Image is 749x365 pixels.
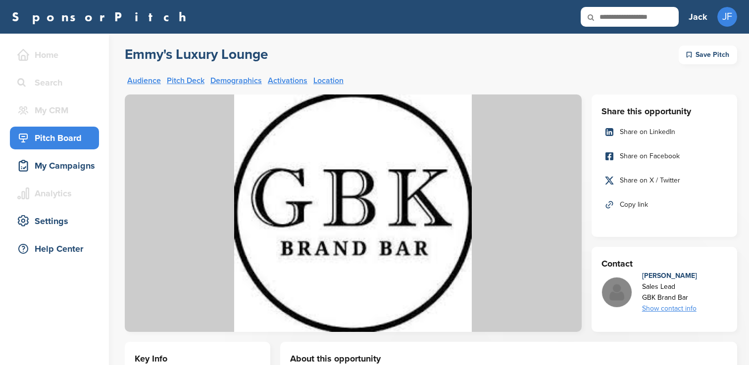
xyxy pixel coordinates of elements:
a: Share on X / Twitter [601,170,727,191]
span: JF [717,7,737,27]
a: Pitch Deck [167,77,204,85]
a: Emmy's Luxury Lounge [125,46,268,64]
a: Share on LinkedIn [601,122,727,142]
div: Save Pitch [679,46,737,64]
span: Copy link [620,199,648,210]
a: Location [313,77,344,85]
a: Settings [10,210,99,232]
div: Search [15,74,99,91]
h3: Contact [601,257,727,271]
img: Sponsorpitch & [125,94,582,332]
span: Share on LinkedIn [620,127,675,137]
a: Search [10,71,99,94]
a: Share on Facebook [601,146,727,167]
a: My CRM [10,99,99,122]
a: SponsorPitch [12,10,193,23]
h3: Share this opportunity [601,104,727,118]
a: Help Center [10,237,99,260]
div: Pitch Board [15,129,99,147]
a: Copy link [601,194,727,215]
div: My CRM [15,101,99,119]
a: Audience [127,77,161,85]
a: Analytics [10,182,99,205]
a: Demographics [210,77,262,85]
div: My Campaigns [15,157,99,175]
img: Missing [602,277,632,307]
a: My Campaigns [10,154,99,177]
a: Pitch Board [10,127,99,149]
span: Share on Facebook [620,151,680,162]
div: Help Center [15,240,99,258]
div: Home [15,46,99,64]
h2: Emmy's Luxury Lounge [125,46,268,63]
div: Sales Lead [642,281,697,292]
div: Analytics [15,184,99,202]
div: GBK Brand Bar [642,292,697,303]
a: Activations [268,77,307,85]
span: Share on X / Twitter [620,175,680,186]
div: Settings [15,212,99,230]
div: [PERSON_NAME] [642,271,697,281]
div: Show contact info [642,303,697,314]
h3: Jack [689,10,707,24]
a: Jack [689,6,707,28]
a: Home [10,44,99,66]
